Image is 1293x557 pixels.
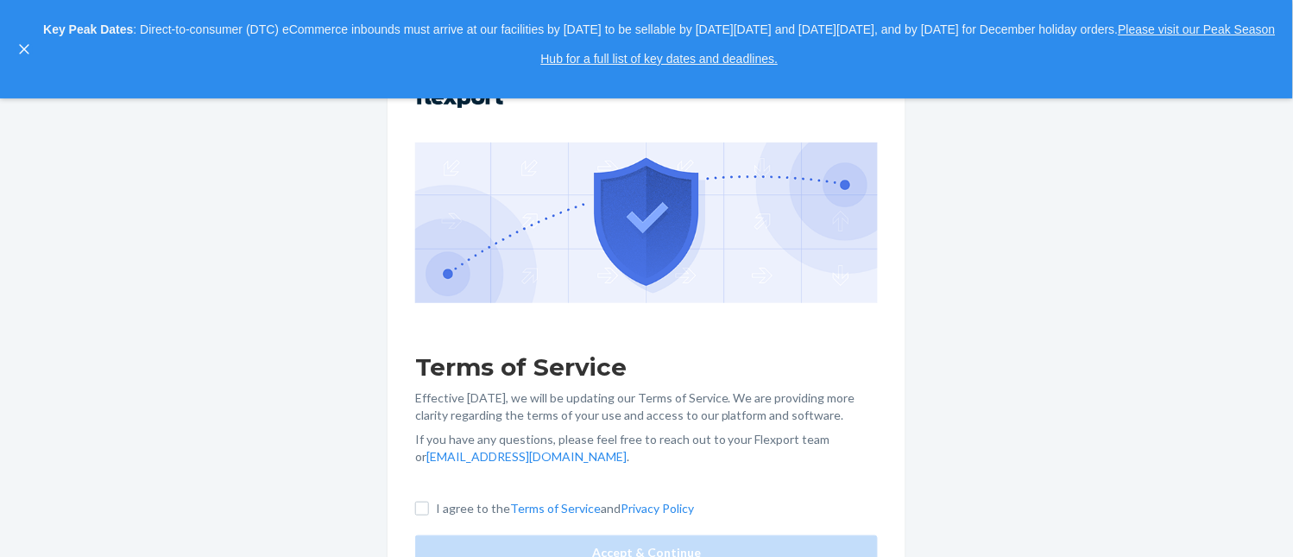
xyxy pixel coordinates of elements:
[415,351,878,383] h1: Terms of Service
[16,41,33,58] button: close,
[415,502,429,516] input: I agree to theTerms of ServiceandPrivacy Policy
[415,431,878,465] p: If you have any questions, please feel free to reach out to your Flexport team or .
[415,389,878,424] p: Effective [DATE], we will be updating our Terms of Service. We are providing more clarity regardi...
[541,22,1276,66] a: Please visit our Peak Season Hub for a full list of key dates and deadlines.
[621,501,694,516] a: Privacy Policy
[426,449,627,464] a: [EMAIL_ADDRESS][DOMAIN_NAME]
[436,500,694,517] p: I agree to the and
[43,22,133,36] strong: Key Peak Dates
[415,142,878,303] img: GDPR Compliance
[41,16,1277,73] p: : Direct-to-consumer (DTC) eCommerce inbounds must arrive at our facilities by [DATE] to be sella...
[510,501,601,516] a: Terms of Service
